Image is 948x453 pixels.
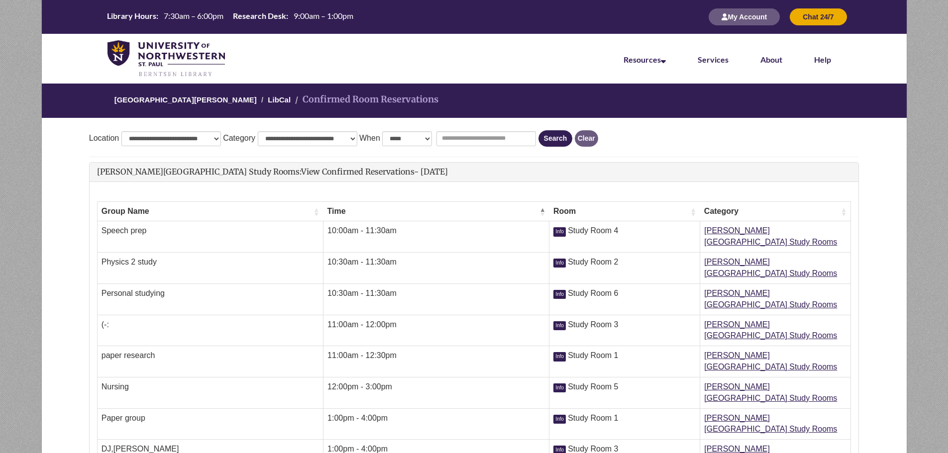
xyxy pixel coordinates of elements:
span: 9:00am – 1:00pm [294,11,353,20]
span: Time [327,206,537,217]
span: Group Name [102,206,312,217]
td: Study Room 6 [549,283,700,315]
td: Physics 2 study [97,253,323,284]
img: UNWSP Library Logo [107,40,225,78]
a: Click for more info about Study Room 3 [553,320,568,329]
span: Info [553,290,566,299]
td: 11:00am - 12:30pm [323,346,549,377]
span: Info [553,383,566,392]
a: [GEOGRAPHIC_DATA][PERSON_NAME] [114,95,257,104]
a: LibCal [268,95,291,104]
button: Search [538,130,573,147]
a: Click for more info about Study Room 3 [553,445,568,453]
td: 10:30am - 11:30am [323,253,549,284]
a: [PERSON_NAME][GEOGRAPHIC_DATA] Study Rooms [704,351,837,371]
a: [PERSON_NAME][GEOGRAPHIC_DATA] Study Rooms [704,289,837,309]
td: 10:30am - 11:30am [323,283,549,315]
a: Click for more info about Study Room 1 [553,414,568,422]
a: My Account [709,12,780,21]
span: Group Name : Activate to sort [314,207,319,217]
button: My Account [709,8,780,25]
a: Chat 24/7 [790,12,846,21]
span: [PERSON_NAME][GEOGRAPHIC_DATA] Study Rooms: [97,167,301,177]
a: [PERSON_NAME][GEOGRAPHIC_DATA] Study Rooms [704,320,837,340]
a: Click for more info about Study Room 5 [553,382,568,391]
a: Click for more info about Study Room 6 [553,289,568,297]
span: Category [704,206,839,217]
td: Study Room 4 [549,221,700,253]
button: Clear [575,130,598,147]
a: [PERSON_NAME][GEOGRAPHIC_DATA] Study Rooms [704,414,837,434]
a: Click for more info about Study Room 1 [553,351,568,360]
label: When [359,132,380,145]
span: Info [553,227,566,236]
td: Study Room 2 [549,253,700,284]
table: Hours Today [103,10,357,22]
a: Click for more info about Study Room 2 [553,258,568,266]
h2: View Confirmed Reservations [97,168,851,177]
a: Help [814,55,831,64]
span: Info [553,259,566,268]
button: Chat 24/7 [790,8,846,25]
li: Confirmed Room Reservations [293,92,438,107]
td: Study Room 1 [549,346,700,377]
input: Search reservation name... [436,131,536,146]
th: Library Hours: [103,10,160,21]
span: 7:30am – 6:00pm [164,11,223,20]
a: [PERSON_NAME][GEOGRAPHIC_DATA] Study Rooms [704,258,837,277]
td: paper research [97,346,323,377]
label: Location [89,132,119,145]
span: Category : Activate to sort [841,207,846,217]
a: Services [698,55,729,64]
td: Study Room 3 [549,315,700,346]
nav: Breadcrumb [19,84,929,118]
td: Speech prep [97,221,323,253]
span: Room [553,206,688,217]
td: 10:00am - 11:30am [323,221,549,253]
a: [PERSON_NAME][GEOGRAPHIC_DATA] Study Rooms [704,382,837,402]
th: Research Desk: [229,10,290,21]
td: Paper group [97,408,323,440]
a: Click for more info about Study Room 4 [553,226,568,235]
td: Nursing [97,377,323,408]
td: Study Room 5 [549,377,700,408]
span: Room : Activate to sort [690,207,696,217]
td: Study Room 1 [549,408,700,440]
td: 11:00am - 12:00pm [323,315,549,346]
td: 12:00pm - 3:00pm [323,377,549,408]
span: Info [553,321,566,330]
label: Category [223,132,255,145]
td: 1:00pm - 4:00pm [323,408,549,440]
span: Info [553,352,566,361]
span: Info [553,415,566,424]
td: (-: [97,315,323,346]
a: Resources [624,55,666,64]
a: About [760,55,782,64]
a: Hours Today [103,10,357,23]
a: [PERSON_NAME][GEOGRAPHIC_DATA] Study Rooms [704,226,837,246]
span: Time : Activate to invert sorting [539,207,545,217]
td: Personal studying [97,283,323,315]
span: - [DATE] [414,167,448,177]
